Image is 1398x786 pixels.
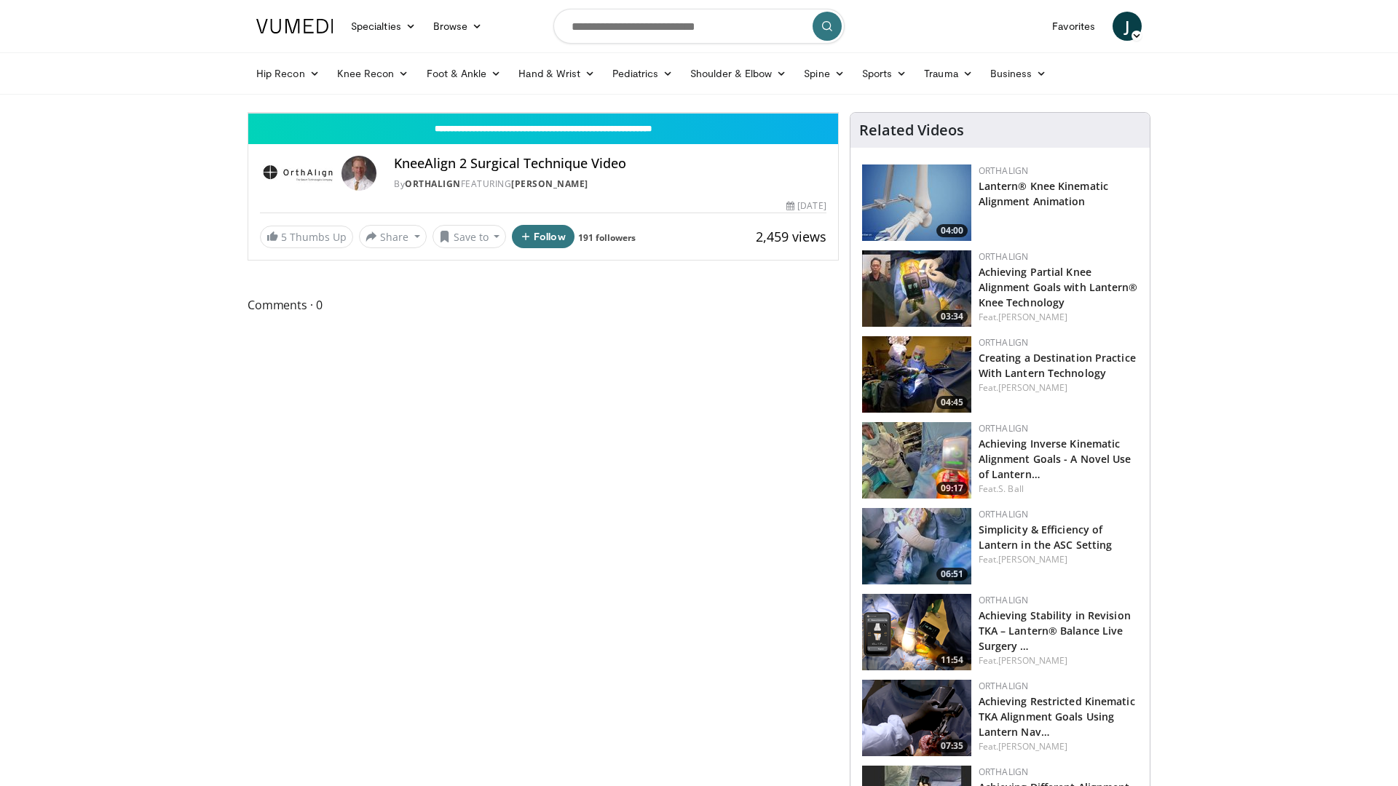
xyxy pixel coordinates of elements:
[256,19,333,33] img: VuMedi Logo
[862,336,971,413] img: 626223b3-2fe6-4ed9-a58f-93e36857ec79.150x105_q85_crop-smart_upscale.jpg
[862,508,971,584] a: 06:51
[859,122,964,139] h4: Related Videos
[260,156,336,191] img: OrthAlign
[979,608,1131,653] a: Achieving Stability in Revision TKA – Lantern® Balance Live Surgery …
[936,482,968,495] span: 09:17
[998,311,1067,323] a: [PERSON_NAME]
[979,311,1138,324] div: Feat.
[328,59,418,88] a: Knee Recon
[682,59,795,88] a: Shoulder & Elbow
[979,265,1138,309] a: Achieving Partial Knee Alignment Goals with Lantern® Knee Technology
[248,113,838,114] video-js: Video Player
[1043,12,1104,41] a: Favorites
[418,59,510,88] a: Foot & Ankle
[342,12,424,41] a: Specialties
[862,508,971,584] img: 4c4a8670-e6e0-415a-94e5-b499dc0d2bd8.150x105_q85_crop-smart_upscale.jpg
[853,59,916,88] a: Sports
[795,59,853,88] a: Spine
[511,178,588,190] a: [PERSON_NAME]
[982,59,1056,88] a: Business
[979,351,1136,380] a: Creating a Destination Practice With Lantern Technology
[979,594,1029,606] a: OrthAlign
[394,156,826,172] h4: KneeAlign 2 Surgical Technique Video
[1113,12,1142,41] a: J
[424,12,491,41] a: Browse
[979,508,1029,520] a: OrthAlign
[936,739,968,753] span: 07:35
[936,568,968,581] span: 06:51
[979,483,1138,496] div: Feat.
[979,694,1135,739] a: Achieving Restricted Kinematic TKA Alignment Goals Using Lantern Nav…
[936,224,968,237] span: 04:00
[979,336,1029,349] a: OrthAlign
[260,226,353,248] a: 5 Thumbs Up
[512,225,574,248] button: Follow
[341,156,376,191] img: Avatar
[936,396,968,409] span: 04:45
[553,9,845,44] input: Search topics, interventions
[786,199,826,213] div: [DATE]
[979,766,1029,778] a: OrthAlign
[862,422,971,499] a: 09:17
[979,523,1113,552] a: Simplicity & Efficiency of Lantern in the ASC Setting
[862,164,971,241] img: 5ec4102d-3819-4419-b91d-4ccd348eed71.150x105_q85_crop-smart_upscale.jpg
[281,230,287,244] span: 5
[433,225,507,248] button: Save to
[405,178,461,190] a: OrthAlign
[979,381,1138,394] div: Feat.
[862,250,971,327] a: 03:34
[604,59,682,88] a: Pediatrics
[979,654,1138,667] div: Feat.
[998,483,1024,495] a: S. Ball
[394,178,826,191] div: By FEATURING
[979,250,1029,263] a: OrthAlign
[979,164,1029,177] a: OrthAlign
[936,654,968,667] span: 11:54
[862,680,971,756] img: e2b49435-06bf-4c81-8ad5-6ad896534ce5.png.150x105_q85_crop-smart_upscale.png
[862,336,971,413] a: 04:45
[862,250,971,327] img: e169f474-c5d3-4653-a278-c0996aadbacb.150x105_q85_crop-smart_upscale.jpg
[979,422,1029,434] a: OrthAlign
[979,437,1132,481] a: Achieving Inverse Kinematic Alignment Goals - A Novel Use of Lantern…
[979,740,1138,753] div: Feat.
[915,59,982,88] a: Trauma
[979,680,1029,692] a: OrthAlign
[998,654,1067,667] a: [PERSON_NAME]
[578,231,636,244] a: 191 followers
[998,740,1067,753] a: [PERSON_NAME]
[862,422,971,499] img: 50f3eb3f-5beb-4cdd-a58a-a6d40e09afa2.150x105_q85_crop-smart_upscale.jpg
[862,164,971,241] a: 04:00
[936,310,968,323] span: 03:34
[510,59,604,88] a: Hand & Wrist
[359,225,427,248] button: Share
[862,680,971,756] a: 07:35
[862,594,971,670] a: 11:54
[998,553,1067,565] a: [PERSON_NAME]
[862,594,971,670] img: 2a3cd703-b09c-46d3-8159-2370f87393e8.png.150x105_q85_crop-smart_upscale.png
[979,553,1138,566] div: Feat.
[756,228,826,245] span: 2,459 views
[248,59,328,88] a: Hip Recon
[998,381,1067,394] a: [PERSON_NAME]
[248,295,839,314] span: Comments 0
[979,179,1108,208] a: Lantern® Knee Kinematic Alignment Animation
